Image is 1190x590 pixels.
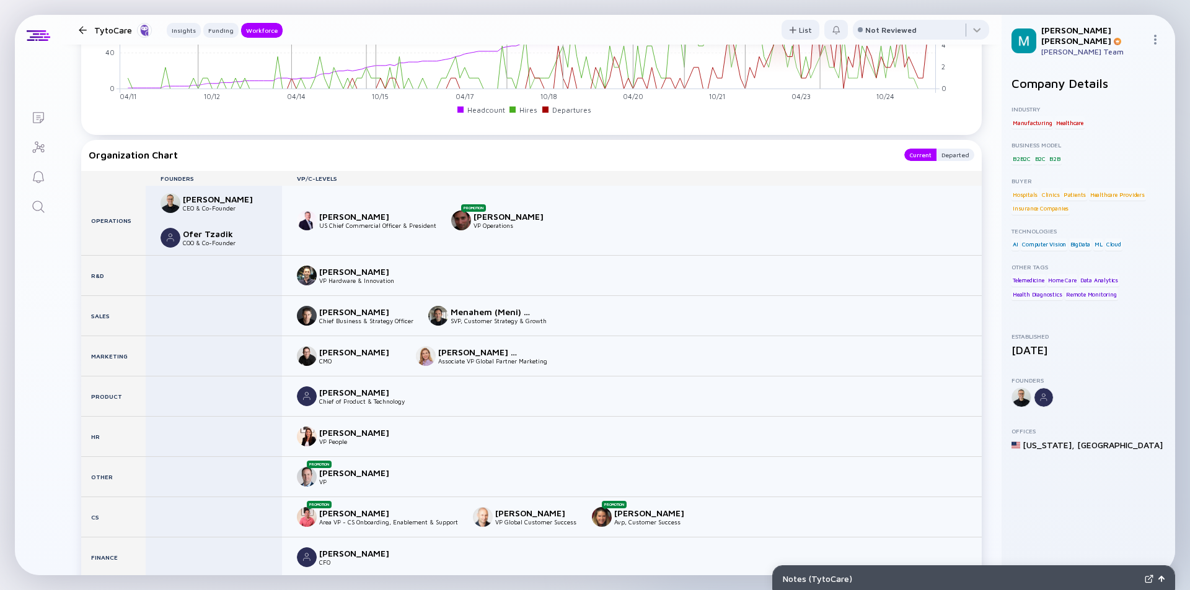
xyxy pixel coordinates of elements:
[1048,152,1061,165] div: B2B
[319,211,401,222] div: [PERSON_NAME]
[1011,105,1165,113] div: Industry
[1011,202,1070,215] div: Insurance Companies
[1011,152,1032,165] div: B2B2C
[319,347,401,357] div: [PERSON_NAME]
[183,228,265,239] div: Ofer Tzadik
[297,467,317,487] img: Joe Brennan picture
[1011,274,1046,287] div: Telemedicine
[81,457,146,497] div: Other
[1034,152,1047,165] div: B2C
[15,161,61,191] a: Reminders
[319,478,401,485] div: VP
[1105,238,1122,251] div: Cloud
[319,518,458,526] div: Area VP - CS Onboarding, Enablement & Support
[167,24,201,37] div: Insights
[297,427,317,446] img: Idit Plaut picture
[319,357,401,365] div: CMO
[438,357,547,365] div: Associate VP Global Partner Marketing
[1150,35,1160,45] img: Menu
[451,317,547,324] div: SVP, Customer Strategy & Growth
[203,24,239,37] div: Funding
[592,507,612,527] img: Barb Spruck picture
[1055,116,1085,129] div: Healthcare
[203,23,239,38] button: Funding
[319,558,401,566] div: CFO
[451,306,532,317] div: Menahem (Meni) [PERSON_NAME]
[540,92,557,100] tspan: 10/18
[15,191,61,220] a: Search
[623,92,643,100] tspan: 04/20
[1065,288,1118,300] div: Remote Monitoring
[297,306,317,326] img: Tamir Gotfried picture
[1011,177,1165,184] div: Buyer
[1158,576,1165,582] img: Open Notes
[1011,344,1165,357] div: [DATE]
[1041,188,1061,201] div: Clinics
[297,547,317,567] img: Gilad Mamlok picture
[937,149,974,161] div: Departed
[183,204,265,212] div: CEO & Co-Founder
[297,386,317,406] img: Elad Lachmanovich picture
[287,92,306,100] tspan: 04/14
[161,193,180,213] img: Dedi Gilad picture
[81,497,146,537] div: CS
[438,347,520,357] div: [PERSON_NAME] Dembak
[146,175,282,182] div: Founders
[1079,274,1119,287] div: Data Analytics
[120,92,136,100] tspan: 04/11
[602,501,627,508] div: Promotion
[319,277,401,284] div: VP Hardware & Innovation
[941,84,946,92] tspan: 0
[1077,440,1163,450] div: [GEOGRAPHIC_DATA]
[1011,116,1053,129] div: Manufacturing
[428,306,448,326] img: Menahem (Meni) Shikhman picture
[15,102,61,131] a: Lists
[614,518,696,526] div: Avp, Customer Success
[15,131,61,161] a: Investor Map
[1062,188,1087,201] div: Patients
[89,149,892,161] div: Organization Chart
[81,186,146,255] div: Operations
[709,92,725,100] tspan: 10/21
[319,508,401,518] div: [PERSON_NAME]
[495,508,577,518] div: [PERSON_NAME]
[1011,188,1039,201] div: Hospitals
[474,222,555,229] div: VP Operations
[241,24,283,37] div: Workforce
[81,256,146,295] div: R&D
[183,239,265,246] div: COO & Co-Founder
[167,23,201,38] button: Insights
[204,92,220,100] tspan: 10/12
[319,266,401,277] div: [PERSON_NAME]
[241,23,283,38] button: Workforce
[1145,575,1153,583] img: Expand Notes
[297,210,317,230] img: Bill Schmitt picture
[307,461,332,468] div: Promotion
[865,25,917,35] div: Not Reviewed
[319,438,401,445] div: VP People
[81,336,146,376] div: Marketing
[1047,274,1077,287] div: Home Care
[183,194,265,204] div: [PERSON_NAME]
[319,548,401,558] div: [PERSON_NAME]
[319,306,401,317] div: [PERSON_NAME]
[904,149,937,161] div: Current
[1011,141,1165,149] div: Business Model
[1089,188,1146,201] div: Healthcare Providers
[461,204,486,212] div: Promotion
[161,228,180,248] img: Ofer Tzadik picture
[614,508,696,518] div: [PERSON_NAME]
[1011,376,1165,384] div: Founders
[791,92,811,100] tspan: 04/23
[319,387,401,397] div: [PERSON_NAME]
[416,346,436,366] img: Shany Chinsky Dembak picture
[1041,25,1145,46] div: [PERSON_NAME] [PERSON_NAME]
[1069,238,1092,251] div: BigData
[319,317,413,324] div: Chief Business & Strategy Officer
[1093,238,1104,251] div: ML
[1011,263,1165,271] div: Other Tags
[783,573,1140,584] div: Notes ( TytoCare )
[473,507,493,527] img: Amit Mansur picture
[110,84,115,92] tspan: 0
[297,266,317,285] img: Eyal Bychkov picture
